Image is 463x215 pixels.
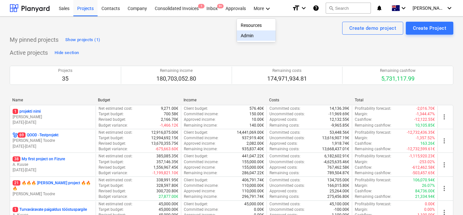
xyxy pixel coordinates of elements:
div: Admin [241,33,272,38]
span: [PERSON_NAME] [413,6,445,11]
div: Resources [241,23,272,28]
i: keyboard_arrow_down [446,4,453,12]
iframe: Chat Widget [431,184,463,215]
